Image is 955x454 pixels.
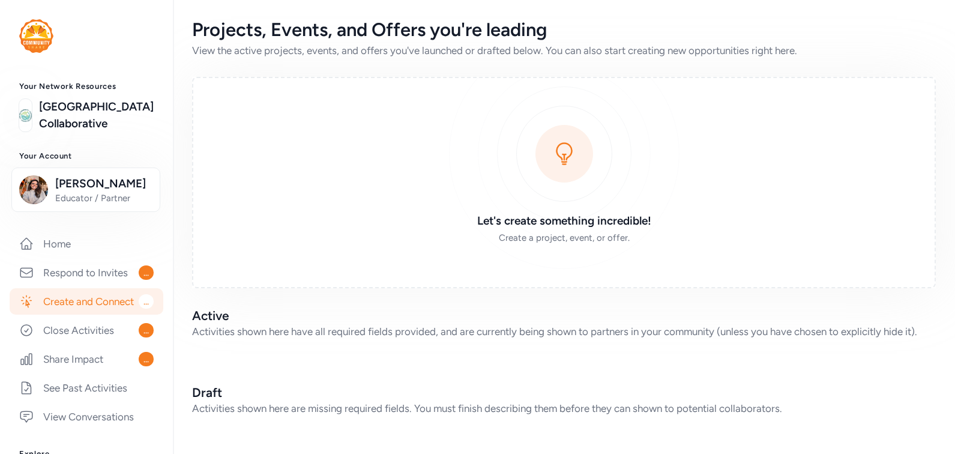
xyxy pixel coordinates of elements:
[192,43,936,58] div: View the active projects, events, and offers you've launched or drafted below. You can also start...
[10,404,163,430] a: View Conversations
[19,82,154,91] h3: Your Network Resources
[10,231,163,257] a: Home
[192,401,936,416] div: Activities shown here are missing required fields. You must finish describing them before they ca...
[192,324,936,339] div: Activities shown here have all required fields provided, and are currently being shown to partner...
[10,317,163,344] a: Close Activities...
[139,323,154,337] span: ...
[55,175,152,192] span: [PERSON_NAME]
[139,352,154,366] span: ...
[10,259,163,286] a: Respond to Invites...
[10,375,163,401] a: See Past Activities
[139,265,154,280] span: ...
[19,19,53,53] img: logo
[10,346,163,372] a: Share Impact...
[192,307,936,324] h2: Active
[19,151,154,161] h3: Your Account
[192,19,936,41] div: Projects, Events, and Offers you're leading
[192,384,936,401] h2: Draft
[139,294,154,309] span: ...
[391,213,737,229] h3: Let's create something incredible!
[19,102,32,129] img: logo
[39,98,154,132] a: [GEOGRAPHIC_DATA] Collaborative
[10,288,163,315] a: Create and Connect...
[55,192,152,204] span: Educator / Partner
[391,232,737,244] div: Create a project, event, or offer.
[11,168,160,212] button: [PERSON_NAME]Educator / Partner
